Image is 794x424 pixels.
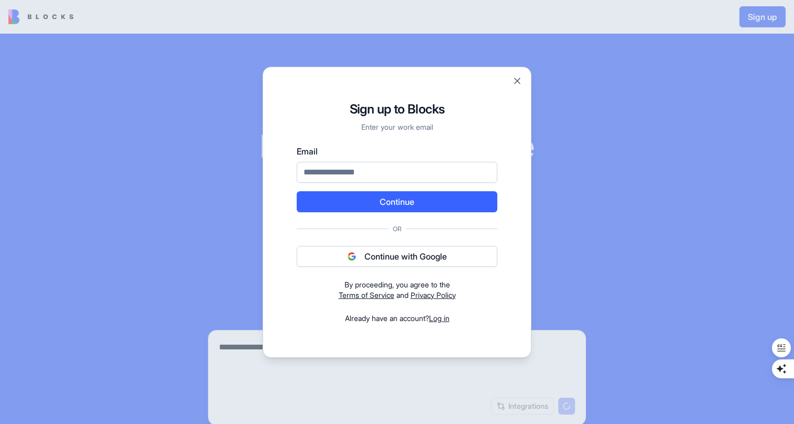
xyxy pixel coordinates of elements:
[411,291,456,299] a: Privacy Policy
[297,101,497,118] h1: Sign up to Blocks
[339,291,394,299] a: Terms of Service
[389,225,406,233] span: Or
[297,280,497,290] div: By proceeding, you agree to the
[297,145,497,158] label: Email
[297,246,497,267] button: Continue with Google
[297,122,497,132] p: Enter your work email
[429,314,450,323] a: Log in
[297,191,497,212] button: Continue
[297,280,497,301] div: and
[512,76,523,86] button: Close
[297,313,497,324] div: Already have an account?
[348,252,356,261] img: google logo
